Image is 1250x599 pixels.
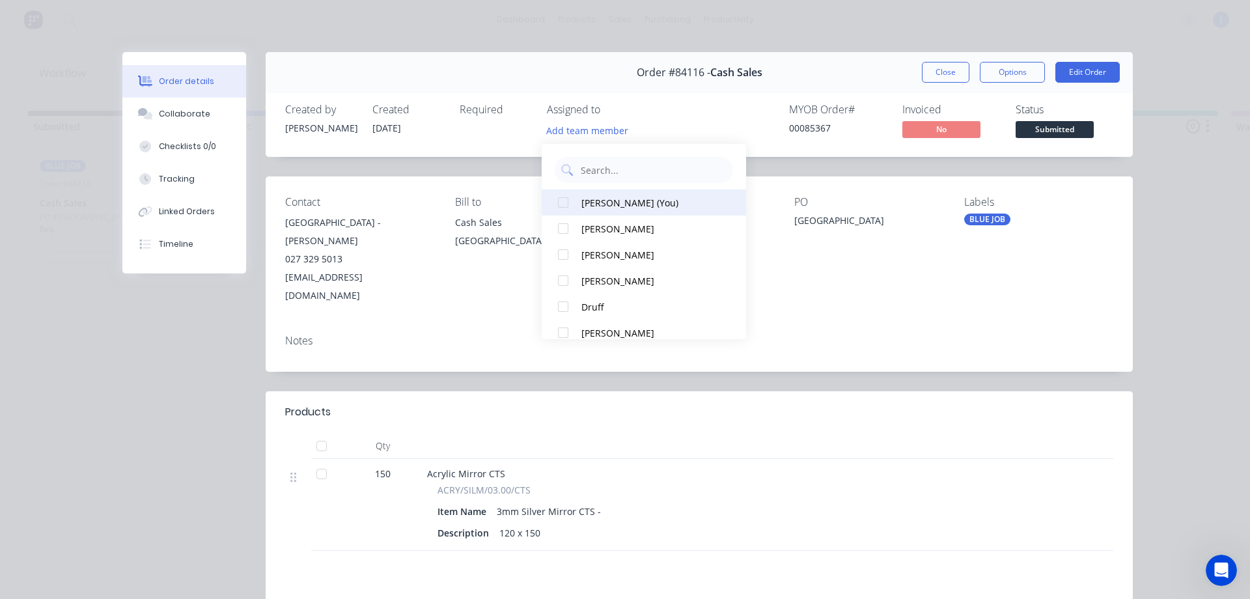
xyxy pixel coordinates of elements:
[285,121,357,135] div: [PERSON_NAME]
[285,214,434,305] div: [GEOGRAPHIC_DATA] - [PERSON_NAME]027 329 5013[EMAIL_ADDRESS][DOMAIN_NAME]
[922,62,969,83] button: Close
[122,98,246,130] button: Collaborate
[980,62,1045,83] button: Options
[542,268,746,294] button: [PERSON_NAME]
[581,196,719,210] div: [PERSON_NAME] (You)
[455,214,604,255] div: Cash Sales[GEOGRAPHIC_DATA],
[285,196,434,208] div: Contact
[285,404,331,420] div: Products
[1016,121,1094,137] span: Submitted
[159,141,216,152] div: Checklists 0/0
[159,173,195,185] div: Tracking
[159,238,193,250] div: Timeline
[964,196,1113,208] div: Labels
[794,196,943,208] div: PO
[542,320,746,346] button: [PERSON_NAME]
[285,268,434,305] div: [EMAIL_ADDRESS][DOMAIN_NAME]
[547,104,677,116] div: Assigned to
[581,248,719,262] div: [PERSON_NAME]
[581,300,719,314] div: Druff
[122,65,246,98] button: Order details
[1016,104,1113,116] div: Status
[122,228,246,260] button: Timeline
[372,122,401,134] span: [DATE]
[344,433,422,459] div: Qty
[372,104,444,116] div: Created
[455,214,604,232] div: Cash Sales
[581,274,719,288] div: [PERSON_NAME]
[902,121,980,137] span: No
[789,104,887,116] div: MYOB Order #
[122,130,246,163] button: Checklists 0/0
[122,195,246,228] button: Linked Orders
[794,214,943,232] div: [GEOGRAPHIC_DATA]
[427,467,505,480] span: Acrylic Mirror CTS
[285,104,357,116] div: Created by
[460,104,531,116] div: Required
[159,206,215,217] div: Linked Orders
[1055,62,1120,83] button: Edit Order
[637,66,710,79] span: Order #84116 -
[710,66,762,79] span: Cash Sales
[492,502,606,521] div: 3mm Silver Mirror CTS -
[540,121,635,139] button: Add team member
[285,214,434,250] div: [GEOGRAPHIC_DATA] - [PERSON_NAME]
[542,242,746,268] button: [PERSON_NAME]
[437,523,494,542] div: Description
[437,502,492,521] div: Item Name
[581,326,719,340] div: [PERSON_NAME]
[542,216,746,242] button: [PERSON_NAME]
[1016,121,1094,141] button: Submitted
[581,222,719,236] div: [PERSON_NAME]
[542,189,746,216] button: [PERSON_NAME] (You)
[285,250,434,268] div: 027 329 5013
[375,467,391,481] span: 150
[455,196,604,208] div: Bill to
[789,121,887,135] div: 00085367
[437,483,531,497] span: ACRY/SILM/03.00/CTS
[542,294,746,320] button: Druff
[1206,555,1237,586] iframe: Intercom live chat
[455,232,604,250] div: [GEOGRAPHIC_DATA],
[902,104,1000,116] div: Invoiced
[285,335,1113,347] div: Notes
[547,121,635,139] button: Add team member
[159,76,214,87] div: Order details
[964,214,1010,225] div: BLUE JOB
[122,163,246,195] button: Tracking
[494,523,546,542] div: 120 x 150
[159,108,210,120] div: Collaborate
[579,157,727,183] input: Search...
